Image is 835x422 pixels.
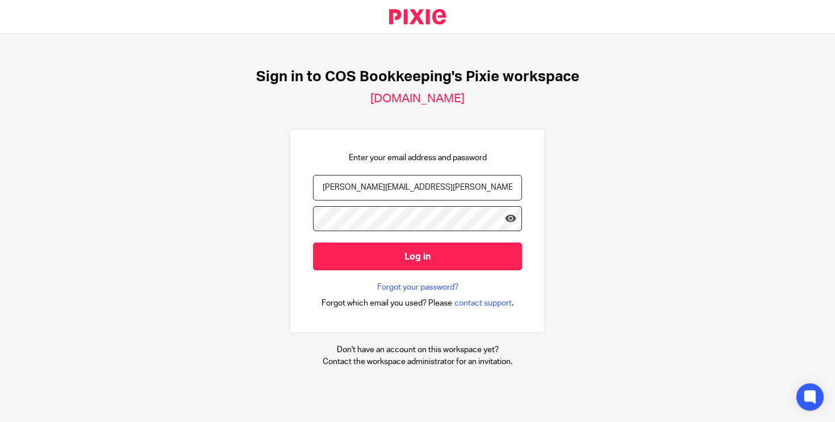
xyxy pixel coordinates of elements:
[322,298,452,309] span: Forgot which email you used? Please
[349,152,487,164] p: Enter your email address and password
[454,298,512,309] span: contact support
[313,243,522,270] input: Log in
[377,282,458,293] a: Forgot your password?
[322,296,514,310] div: .
[323,344,512,356] p: Don't have an account on this workspace yet?
[313,175,522,200] input: name@example.com
[370,91,465,106] h2: [DOMAIN_NAME]
[256,68,579,86] h1: Sign in to COS Bookkeeping's Pixie workspace
[323,356,512,367] p: Contact the workspace administrator for an invitation.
